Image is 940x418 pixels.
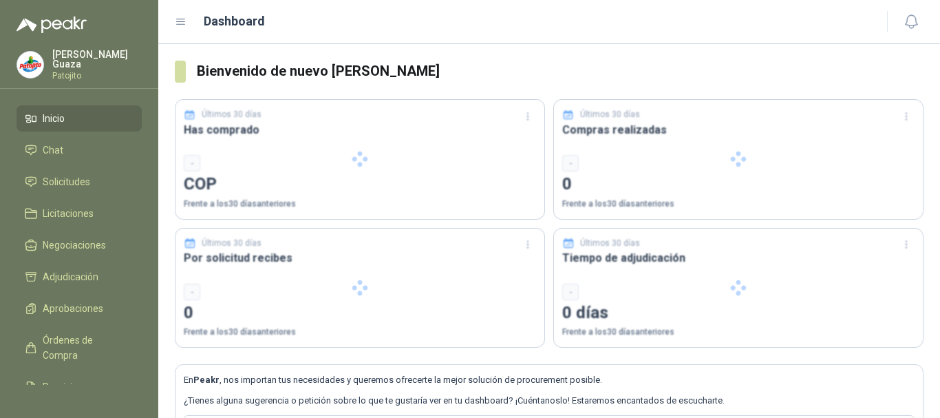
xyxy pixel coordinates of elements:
span: Chat [43,143,63,158]
a: Aprobaciones [17,295,142,322]
span: Licitaciones [43,206,94,221]
a: Adjudicación [17,264,142,290]
p: En , nos importan tus necesidades y queremos ofrecerte la mejor solución de procurement posible. [184,373,915,387]
a: Chat [17,137,142,163]
p: [PERSON_NAME] Guaza [52,50,142,69]
a: Órdenes de Compra [17,327,142,368]
p: Patojito [52,72,142,80]
img: Logo peakr [17,17,87,33]
span: Aprobaciones [43,301,103,316]
a: Solicitudes [17,169,142,195]
p: ¿Tienes alguna sugerencia o petición sobre lo que te gustaría ver en tu dashboard? ¡Cuéntanoslo! ... [184,394,915,408]
b: Peakr [193,375,220,385]
img: Company Logo [17,52,43,78]
span: Adjudicación [43,269,98,284]
span: Órdenes de Compra [43,333,129,363]
span: Inicio [43,111,65,126]
a: Remisiones [17,374,142,400]
h1: Dashboard [204,12,265,31]
span: Negociaciones [43,238,106,253]
span: Solicitudes [43,174,90,189]
h3: Bienvenido de nuevo [PERSON_NAME] [197,61,923,82]
a: Negociaciones [17,232,142,258]
span: Remisiones [43,379,94,395]
a: Inicio [17,105,142,132]
a: Licitaciones [17,200,142,227]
